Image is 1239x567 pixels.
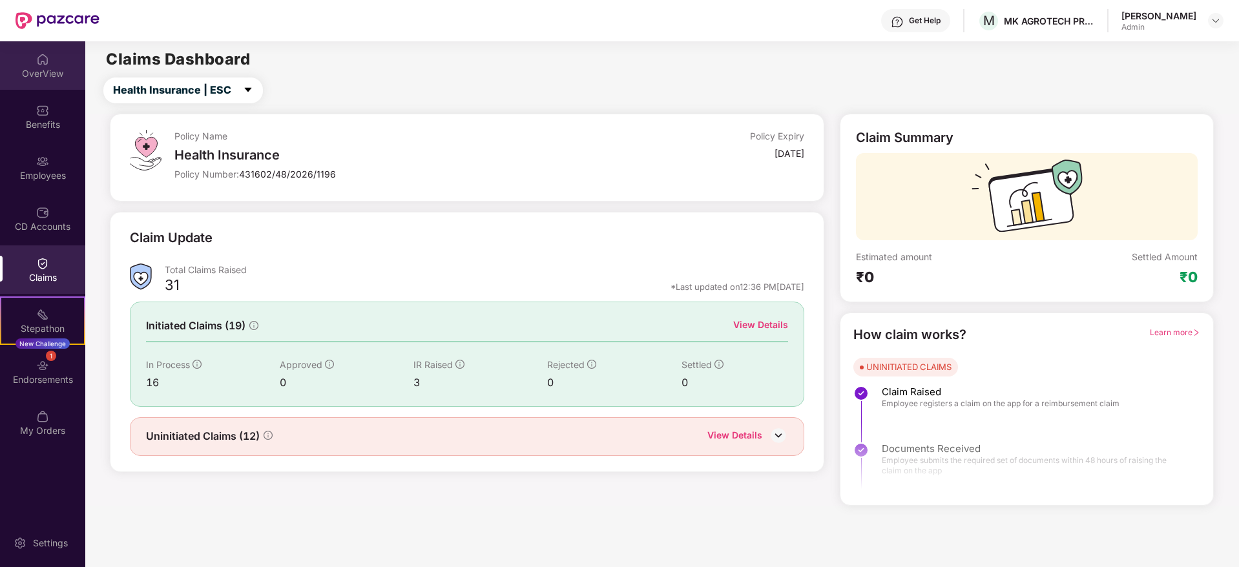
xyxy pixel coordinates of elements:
div: [PERSON_NAME] [1121,10,1196,22]
div: ₹0 [1180,268,1198,286]
div: Policy Number: [174,168,594,180]
div: 0 [547,375,681,391]
img: New Pazcare Logo [16,12,99,29]
div: Settled Amount [1132,251,1198,263]
div: Claim Summary [856,130,953,145]
img: svg+xml;base64,PHN2ZyBpZD0iU2V0dGluZy0yMHgyMCIgeG1sbnM9Imh0dHA6Ly93d3cudzMub3JnLzIwMDAvc3ZnIiB3aW... [14,537,26,550]
img: svg+xml;base64,PHN2ZyBpZD0iSGVscC0zMngzMiIgeG1sbnM9Imh0dHA6Ly93d3cudzMub3JnLzIwMDAvc3ZnIiB3aWR0aD... [891,15,904,28]
span: right [1192,329,1200,336]
span: Claim Raised [882,386,1119,398]
img: svg+xml;base64,PHN2ZyB4bWxucz0iaHR0cDovL3d3dy53My5vcmcvMjAwMC9zdmciIHdpZHRoPSIyMSIgaGVpZ2h0PSIyMC... [36,308,49,321]
span: info-circle [455,360,464,369]
div: How claim works? [853,325,966,345]
span: info-circle [325,360,334,369]
div: *Last updated on 12:36 PM[DATE] [671,281,804,293]
img: svg+xml;base64,PHN2ZyBpZD0iRHJvcGRvd24tMzJ4MzIiIHhtbG5zPSJodHRwOi8vd3d3LnczLm9yZy8yMDAwL3N2ZyIgd2... [1211,15,1221,26]
div: Settings [29,537,72,550]
span: Learn more [1150,327,1200,337]
div: Get Help [909,15,941,26]
button: Health Insurance | ESCcaret-down [103,77,263,103]
div: Claim Update [130,228,213,248]
span: IR Raised [413,359,453,370]
span: info-circle [249,321,258,330]
div: Policy Expiry [750,130,804,142]
img: ClaimsSummaryIcon [130,263,152,290]
span: Rejected [547,359,585,370]
img: svg+xml;base64,PHN2ZyBpZD0iRW5kb3JzZW1lbnRzIiB4bWxucz0iaHR0cDovL3d3dy53My5vcmcvMjAwMC9zdmciIHdpZH... [36,359,49,372]
div: Stepathon [1,322,84,335]
div: Estimated amount [856,251,1026,263]
div: Health Insurance [174,147,594,163]
span: info-circle [193,360,202,369]
img: svg+xml;base64,PHN2ZyBpZD0iRW1wbG95ZWVzIiB4bWxucz0iaHR0cDovL3d3dy53My5vcmcvMjAwMC9zdmciIHdpZHRoPS... [36,155,49,168]
div: View Details [707,428,762,445]
img: svg+xml;base64,PHN2ZyBpZD0iQ2xhaW0iIHhtbG5zPSJodHRwOi8vd3d3LnczLm9yZy8yMDAwL3N2ZyIgd2lkdGg9IjIwIi... [36,257,49,270]
div: Policy Name [174,130,594,142]
span: info-circle [587,360,596,369]
div: 0 [280,375,413,391]
img: svg+xml;base64,PHN2ZyBpZD0iQ0RfQWNjb3VudHMiIGRhdGEtbmFtZT0iQ0QgQWNjb3VudHMiIHhtbG5zPSJodHRwOi8vd3... [36,206,49,219]
div: UNINITIATED CLAIMS [866,360,952,373]
div: View Details [733,318,788,332]
div: 16 [146,375,280,391]
img: svg+xml;base64,PHN2ZyBpZD0iQmVuZWZpdHMiIHhtbG5zPSJodHRwOi8vd3d3LnczLm9yZy8yMDAwL3N2ZyIgd2lkdGg9Ij... [36,104,49,117]
span: M [983,13,995,28]
img: svg+xml;base64,PHN2ZyBpZD0iU3RlcC1Eb25lLTMyeDMyIiB4bWxucz0iaHR0cDovL3d3dy53My5vcmcvMjAwMC9zdmciIH... [853,386,869,401]
span: Uninitiated Claims (12) [146,428,260,444]
img: DownIcon [769,426,788,445]
span: Employee registers a claim on the app for a reimbursement claim [882,398,1119,409]
div: MK AGROTECH PRIVATE LIMITED [1004,15,1094,27]
div: Total Claims Raised [165,263,805,276]
span: caret-down [243,85,253,96]
span: info-circle [264,431,273,440]
div: New Challenge [16,338,70,349]
img: svg+xml;base64,PHN2ZyB3aWR0aD0iMTcyIiBoZWlnaHQ9IjExMyIgdmlld0JveD0iMCAwIDE3MiAxMTMiIGZpbGw9Im5vbm... [972,160,1083,240]
img: svg+xml;base64,PHN2ZyB4bWxucz0iaHR0cDovL3d3dy53My5vcmcvMjAwMC9zdmciIHdpZHRoPSI0OS4zMiIgaGVpZ2h0PS... [130,130,161,170]
span: Settled [682,359,712,370]
span: Approved [280,359,322,370]
img: svg+xml;base64,PHN2ZyBpZD0iTXlfT3JkZXJzIiBkYXRhLW5hbWU9Ik15IE9yZGVycyIgeG1sbnM9Imh0dHA6Ly93d3cudz... [36,410,49,423]
span: Health Insurance | ESC [113,82,231,98]
span: In Process [146,359,190,370]
div: Admin [1121,22,1196,32]
h2: Claims Dashboard [106,52,250,67]
div: 3 [413,375,547,391]
div: [DATE] [775,147,804,160]
img: svg+xml;base64,PHN2ZyBpZD0iSG9tZSIgeG1sbnM9Imh0dHA6Ly93d3cudzMub3JnLzIwMDAvc3ZnIiB3aWR0aD0iMjAiIG... [36,53,49,66]
div: ₹0 [856,268,1026,286]
div: 0 [682,375,789,391]
div: 1 [46,351,56,361]
div: 31 [165,276,180,298]
span: info-circle [714,360,724,369]
span: Initiated Claims (19) [146,318,245,334]
span: 431602/48/2026/1196 [239,169,336,180]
